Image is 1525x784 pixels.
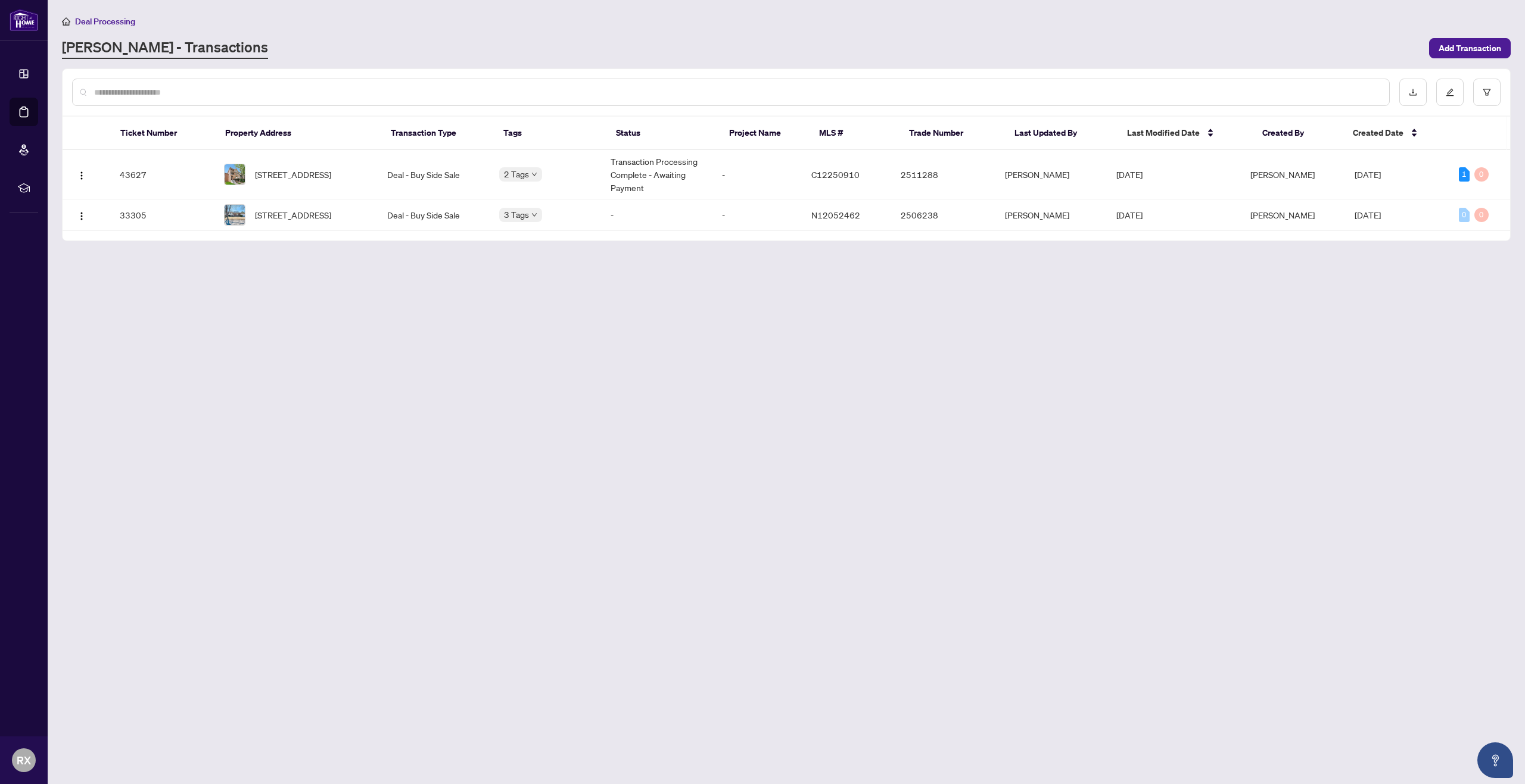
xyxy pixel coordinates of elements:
th: Tags [494,117,606,150]
div: 1 [1459,167,1470,182]
td: 33305 [110,199,214,231]
span: [DATE] [1116,169,1143,180]
td: 43627 [110,150,214,199]
span: RX [17,752,31,769]
td: Deal - Buy Side Sale [378,199,489,231]
span: [PERSON_NAME] [1250,210,1315,220]
button: Logo [72,165,91,184]
a: [PERSON_NAME] - Transactions [62,38,268,59]
td: 2511288 [891,150,995,199]
td: [PERSON_NAME] [995,199,1107,231]
th: Created By [1253,117,1343,150]
img: Logo [77,211,86,221]
img: thumbnail-img [225,164,245,185]
span: [PERSON_NAME] [1250,169,1315,180]
button: edit [1436,79,1464,106]
div: 0 [1474,208,1489,222]
th: Project Name [720,117,810,150]
div: 0 [1474,167,1489,182]
th: Trade Number [900,117,1005,150]
td: Transaction Processing Complete - Awaiting Payment [601,150,712,199]
td: - [712,150,802,199]
span: [STREET_ADDRESS] [255,168,331,181]
span: [DATE] [1116,210,1143,220]
span: Created Date [1353,126,1403,139]
th: Ticket Number [111,117,216,150]
span: N12052462 [811,210,860,220]
img: thumbnail-img [225,205,245,225]
button: Logo [72,205,91,224]
span: C12250910 [811,169,860,180]
img: Logo [77,171,86,180]
span: filter [1483,88,1491,96]
button: download [1399,79,1427,106]
td: [PERSON_NAME] [995,150,1107,199]
span: Add Transaction [1439,39,1501,58]
span: edit [1446,88,1454,96]
div: 0 [1459,208,1470,222]
span: down [531,212,537,218]
th: Status [606,117,719,150]
button: filter [1473,79,1501,106]
span: home [62,17,70,26]
th: Created Date [1343,117,1449,150]
span: 2 Tags [504,167,529,181]
td: Deal - Buy Side Sale [378,150,489,199]
span: download [1409,88,1417,96]
td: - [712,199,802,231]
span: [DATE] [1355,210,1381,220]
span: Last Modified Date [1127,126,1200,139]
button: Add Transaction [1429,38,1511,58]
span: 3 Tags [504,208,529,221]
span: [STREET_ADDRESS] [255,208,331,221]
span: [DATE] [1355,169,1381,180]
button: Open asap [1477,742,1513,778]
th: Property Address [216,117,381,150]
th: MLS # [810,117,900,150]
span: Deal Processing [75,16,135,27]
th: Last Updated By [1005,117,1118,150]
td: 2506238 [891,199,995,231]
span: down [531,171,537,177]
th: Last Modified Date [1118,117,1253,150]
th: Transaction Type [381,117,494,150]
td: - [601,199,712,231]
img: logo [10,9,38,31]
